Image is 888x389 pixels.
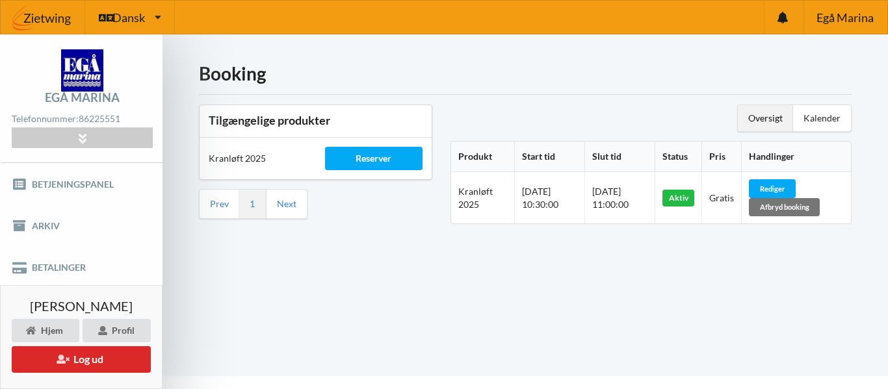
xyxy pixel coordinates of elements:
div: Reserver [325,147,423,170]
th: Start tid [514,142,584,172]
div: Kalender [793,105,851,131]
div: Telefonnummer: [12,110,152,128]
div: Profil [83,319,151,342]
div: Oversigt [738,105,793,131]
a: Prev [210,198,229,210]
button: Log ud [12,346,151,373]
th: Handlinger [741,142,851,172]
span: [PERSON_NAME] [30,299,133,312]
span: Kranløft 2025 [458,186,493,210]
th: Slut tid [584,142,655,172]
strong: 86225551 [79,113,120,124]
span: Dansk [112,12,145,23]
div: Hjem [12,319,79,342]
div: Aktiv [662,190,695,207]
span: Gratis [709,192,734,203]
th: Status [655,142,702,172]
a: Next [277,198,296,210]
div: Egå Marina [45,92,120,103]
h1: Booking [199,62,852,85]
h3: Tilgængelige produkter [209,113,423,128]
img: logo [61,49,103,92]
div: Rediger [749,179,796,197]
a: 1 [250,198,255,210]
div: Afbryd booking [749,198,820,216]
span: [DATE] 10:30:00 [522,186,558,210]
th: Produkt [451,142,514,172]
th: Pris [701,142,741,172]
span: Egå Marina [816,12,874,23]
div: Kranløft 2025 [200,143,316,174]
span: [DATE] 11:00:00 [592,186,629,210]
